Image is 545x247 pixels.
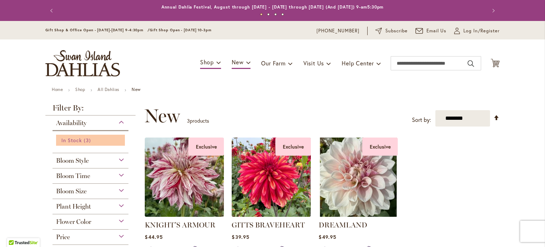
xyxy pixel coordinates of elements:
[132,87,141,92] strong: New
[98,87,119,92] a: All Dahlias
[319,221,367,229] a: DREAMLAND
[319,138,398,217] img: DREAMLAND
[303,59,324,67] span: Visit Us
[267,13,270,16] button: 2 of 4
[232,211,311,218] a: GITTS BRAVEHEART Exclusive
[45,28,150,32] span: Gift Shop & Office Open - [DATE]-[DATE] 9-4:30pm /
[319,211,398,218] a: DREAMLAND Exclusive
[426,27,447,34] span: Email Us
[261,59,285,67] span: Our Farm
[187,115,209,127] p: products
[145,211,224,218] a: KNIGHTS ARMOUR Exclusive
[200,58,214,66] span: Shop
[56,203,91,210] span: Plant Height
[454,27,500,34] a: Log In/Register
[412,113,431,127] label: Sort by:
[56,172,90,180] span: Bloom Time
[375,27,408,34] a: Subscribe
[45,4,60,18] button: Previous
[75,87,85,92] a: Shop
[145,233,163,240] span: $44.95
[56,187,87,195] span: Bloom Size
[5,222,25,242] iframe: Launch Accessibility Center
[52,87,63,92] a: Home
[61,137,82,144] span: In Stock
[275,138,311,156] div: Exclusive
[319,233,336,240] span: $49.95
[385,27,408,34] span: Subscribe
[232,138,311,217] img: GITTS BRAVEHEART
[232,58,243,66] span: New
[187,117,190,124] span: 3
[144,105,180,127] span: New
[415,27,447,34] a: Email Us
[232,233,249,240] span: $39.95
[45,50,120,76] a: store logo
[56,233,70,241] span: Price
[232,221,305,229] a: GITTS BRAVEHEART
[56,157,89,165] span: Bloom Style
[84,136,92,144] span: 3
[56,218,91,226] span: Flower Color
[342,59,374,67] span: Help Center
[281,13,284,16] button: 4 of 4
[56,119,87,127] span: Availability
[150,28,211,32] span: Gift Shop Open - [DATE] 10-3pm
[61,136,121,144] a: In Stock 3
[161,4,384,10] a: Annual Dahlia Festival, August through [DATE] - [DATE] through [DATE] (And [DATE]) 9-am5:30pm
[362,138,398,156] div: Exclusive
[145,221,215,229] a: KNIGHT'S ARMOUR
[274,13,277,16] button: 3 of 4
[260,13,263,16] button: 1 of 4
[485,4,500,18] button: Next
[188,138,224,156] div: Exclusive
[145,138,224,217] img: KNIGHTS ARMOUR
[463,27,500,34] span: Log In/Register
[316,27,359,34] a: [PHONE_NUMBER]
[45,104,136,116] strong: Filter By:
